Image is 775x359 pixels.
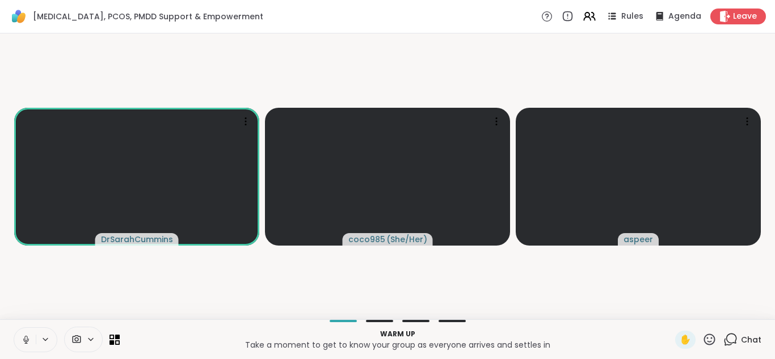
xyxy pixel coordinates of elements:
[9,7,28,26] img: ShareWell Logomark
[741,334,761,345] span: Chat
[33,11,263,22] span: [MEDICAL_DATA], PCOS, PMDD Support & Empowerment
[668,11,701,22] span: Agenda
[127,329,668,339] p: Warm up
[101,234,173,245] span: DrSarahCummins
[621,11,643,22] span: Rules
[624,234,653,245] span: aspeer
[127,339,668,350] p: Take a moment to get to know your group as everyone arrives and settles in
[733,11,757,22] span: Leave
[348,234,385,245] span: coco985
[680,333,691,347] span: ✋
[386,234,427,245] span: ( She/Her )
